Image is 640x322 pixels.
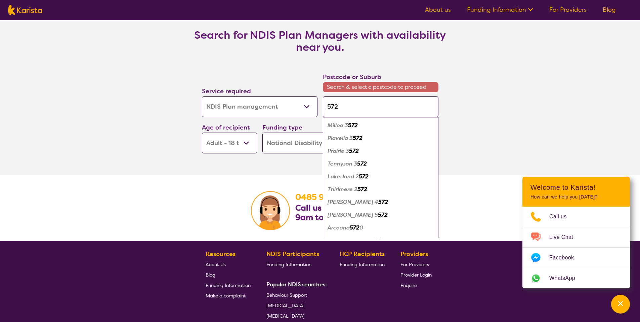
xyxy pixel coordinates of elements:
[326,221,435,234] div: Arcoona 5720
[340,250,385,258] b: HCP Recipients
[328,211,378,218] em: [PERSON_NAME] 5
[378,211,388,218] em: 572
[353,135,362,142] em: 572
[206,272,215,278] span: Blog
[359,173,369,180] em: 572
[266,281,327,288] b: Popular NDIS searches:
[522,177,630,288] div: Channel Menu
[467,6,533,14] a: Funding Information
[266,292,307,298] span: Behaviour Support
[340,259,385,270] a: Funding Information
[549,6,587,14] a: For Providers
[206,259,251,270] a: About Us
[328,122,348,129] em: Milloo 3
[206,293,246,299] span: Make a complaint
[603,6,616,14] a: Blog
[266,311,324,321] a: [MEDICAL_DATA]
[400,280,432,290] a: Enquire
[266,302,304,309] span: [MEDICAL_DATA]
[326,196,435,209] div: Alexandra Headland 4572
[326,157,435,170] div: Tennyson 3572
[323,96,438,117] input: Type
[400,272,432,278] span: Provider Login
[326,119,435,132] div: Milloo 3572
[328,186,357,193] em: Thirlmere 2
[326,145,435,157] div: Prairie 3572
[295,203,389,213] b: Call us [DATE] to [DATE]
[206,261,226,267] span: About Us
[326,209,435,221] div: Arthurton 5572
[378,199,388,206] em: 572
[350,224,359,231] em: 572
[266,250,319,258] b: NDIS Participants
[266,261,311,267] span: Funding Information
[266,300,324,311] a: [MEDICAL_DATA]
[266,259,324,270] a: Funding Information
[400,270,432,280] a: Provider Login
[206,282,251,288] span: Funding Information
[323,82,438,92] span: Search & select a postcode to proceed
[328,173,359,180] em: Lakesland 2
[383,237,387,244] em: 0
[549,232,581,242] span: Live Chat
[326,234,435,247] div: Billa Kalina 5720
[522,268,630,288] a: Web link opens in a new tab.
[206,250,236,258] b: Resources
[328,237,373,244] em: [PERSON_NAME]
[295,192,350,203] a: 0485 972 676
[425,6,451,14] a: About us
[328,147,349,154] em: Prairie 3
[206,290,251,301] a: Make a complaint
[348,122,358,129] em: 572
[522,207,630,288] ul: Choose channel
[202,87,251,95] label: Service required
[611,295,630,314] button: Channel Menu
[400,261,429,267] span: For Providers
[400,250,428,258] b: Providers
[206,280,251,290] a: Funding Information
[549,253,582,263] span: Facebook
[357,186,367,193] em: 572
[202,123,250,132] label: Age of recipient
[295,212,366,223] b: 9am to 5pm AEST
[349,147,359,154] em: 572
[340,261,385,267] span: Funding Information
[373,237,383,244] em: 572
[400,259,432,270] a: For Providers
[328,224,350,231] em: Arcoona
[328,160,357,167] em: Tennyson 3
[328,135,353,142] em: Piavella 3
[8,5,42,15] img: Karista logo
[357,160,367,167] em: 572
[530,183,622,191] h2: Welcome to Karista!
[530,194,622,200] p: How can we help you [DATE]?
[186,29,455,53] h3: Search for NDIS Plan Managers with availability near you.
[328,199,378,206] em: [PERSON_NAME] 4
[251,191,290,230] img: Karista Client Service
[206,270,251,280] a: Blog
[326,170,435,183] div: Lakesland 2572
[400,282,417,288] span: Enquire
[359,224,363,231] em: 0
[323,73,381,81] label: Postcode or Suburb
[266,290,324,300] a: Behaviour Support
[549,212,575,222] span: Call us
[326,183,435,196] div: Thirlmere 2572
[266,313,304,319] span: [MEDICAL_DATA]
[326,132,435,145] div: Piavella 3572
[262,123,302,132] label: Funding type
[549,273,583,283] span: WhatsApp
